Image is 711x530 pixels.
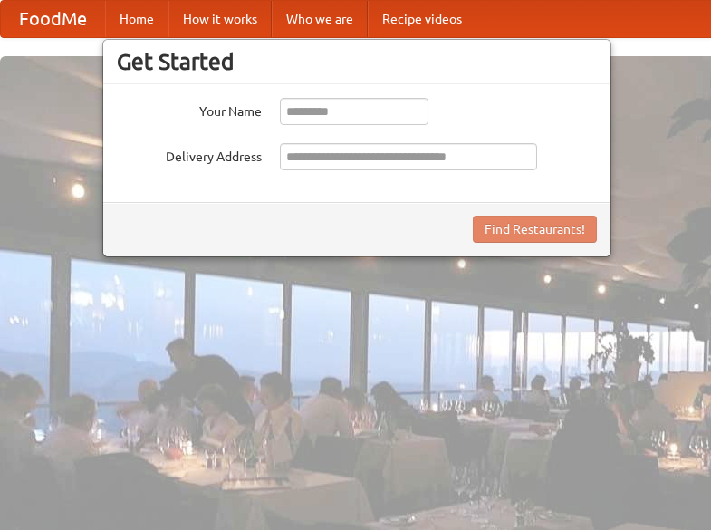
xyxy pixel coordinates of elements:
[168,1,272,37] a: How it works
[117,98,262,120] label: Your Name
[105,1,168,37] a: Home
[473,216,597,243] button: Find Restaurants!
[368,1,476,37] a: Recipe videos
[117,48,597,75] h3: Get Started
[117,143,262,166] label: Delivery Address
[1,1,105,37] a: FoodMe
[272,1,368,37] a: Who we are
